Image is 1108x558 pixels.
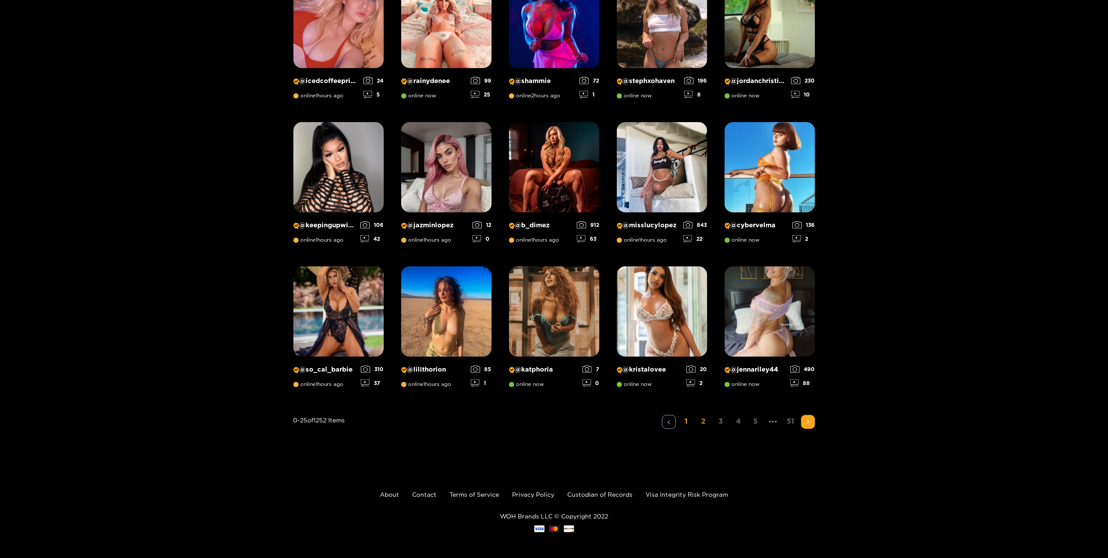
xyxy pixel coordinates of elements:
p: @ rainydenee [401,77,466,85]
a: Creator Profile Image: lilithorion@lilithoriononline1hours ago851 [401,266,492,393]
li: Previous Page [662,415,676,429]
div: 72 [579,77,599,84]
a: 4 [732,415,745,428]
div: 22 [683,235,707,242]
a: Creator Profile Image: b_dimez@b_dimezonline1hours ago91263 [509,122,599,249]
div: 25 [471,91,492,98]
span: online now [509,381,544,387]
a: Creator Profile Image: so_cal_barbie@so_cal_barbieonline1hours ago31037 [293,266,384,393]
img: Creator Profile Image: kristalovee [617,266,707,357]
img: Creator Profile Image: jazminlopez [401,122,492,213]
button: right [801,415,815,429]
div: 490 [790,365,815,373]
div: 8 [684,91,707,98]
div: 5 [363,91,384,98]
div: 24 [363,77,384,84]
p: @ stephxohaven [617,77,680,85]
p: @ jordanchristine_15 [725,77,787,85]
a: Creator Profile Image: jazminlopez@jazminlopezonline1hours ago120 [401,122,492,249]
span: online 1 hours ago [293,381,344,387]
span: online 1 hours ago [401,237,452,243]
span: left [666,420,672,425]
span: online now [401,93,436,99]
a: 5 [749,415,763,428]
a: Creator Profile Image: misslucylopez@misslucylopezonline1hours ago84322 [617,122,707,249]
div: 2 [686,379,707,387]
a: 51 [784,415,798,428]
span: online 1 hours ago [401,381,452,387]
p: @ cybervelma [725,221,788,229]
p: @ so_cal_barbie [293,365,356,374]
span: online 1 hours ago [293,237,344,243]
div: 843 [683,221,707,229]
p: @ kristalovee [617,365,682,374]
p: @ lilithorion [401,365,466,374]
li: 1 [679,415,693,429]
img: Creator Profile Image: b_dimez [509,122,599,213]
a: Creator Profile Image: jennariley44@jennariley44online now49088 [725,266,815,393]
span: online now [617,381,652,387]
div: 230 [791,77,815,84]
div: 310 [361,365,384,373]
div: 196 [684,77,707,84]
div: 0 [472,235,492,242]
span: online now [617,93,652,99]
div: 12 [472,221,492,229]
a: Custodian of Records [567,491,632,498]
a: Privacy Policy [512,491,554,498]
p: @ b_dimez [509,221,572,229]
div: 136 [792,221,815,229]
img: Creator Profile Image: keepingupwithmo [293,122,384,213]
div: 0 - 25 of 1252 items [293,415,345,464]
a: Creator Profile Image: keepingupwithmo@keepingupwithmoonline1hours ago10642 [293,122,384,249]
div: 63 [577,235,599,242]
div: 912 [577,221,599,229]
a: 2 [697,415,711,428]
span: right [805,419,811,425]
div: 1 [579,91,599,98]
a: Contact [412,491,436,498]
span: online now [725,93,760,99]
a: Creator Profile Image: katphoria@katphoriaonline now70 [509,266,599,393]
p: @ keepingupwithmo [293,221,356,229]
a: 3 [714,415,728,428]
div: 1 [471,379,492,387]
div: 20 [686,365,707,373]
span: online 1 hours ago [617,237,667,243]
p: @ katphoria [509,365,578,374]
p: @ misslucylopez [617,221,679,229]
li: 3 [714,415,728,429]
li: Next Page [801,415,815,429]
div: 0 [582,379,599,387]
li: 51 [784,415,798,429]
li: 2 [697,415,711,429]
img: Creator Profile Image: katphoria [509,266,599,357]
span: online 2 hours ago [509,93,561,99]
p: @ shammie [509,77,575,85]
div: 37 [361,379,384,387]
a: About [380,491,399,498]
img: Creator Profile Image: misslucylopez [617,122,707,213]
a: Terms of Service [449,491,499,498]
a: Creator Profile Image: cybervelma@cybervelmaonline now1362 [725,122,815,249]
img: Creator Profile Image: jennariley44 [725,266,815,357]
div: 42 [360,235,384,242]
li: Next 5 Pages [766,415,780,429]
li: 5 [749,415,763,429]
a: Visa Integrity Risk Program [646,491,728,498]
span: ••• [766,415,780,429]
p: @ jazminlopez [401,221,468,229]
div: 2 [792,235,815,242]
button: left [662,415,676,429]
img: Creator Profile Image: lilithorion [401,266,492,357]
div: 10 [791,91,815,98]
div: 99 [471,77,492,84]
span: online now [725,237,760,243]
span: online 1 hours ago [293,93,344,99]
div: 106 [360,221,384,229]
span: online now [725,381,760,387]
div: 7 [582,365,599,373]
a: Creator Profile Image: kristalovee@kristaloveeonline now202 [617,266,707,393]
div: 85 [471,365,492,373]
p: @ jennariley44 [725,365,786,374]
